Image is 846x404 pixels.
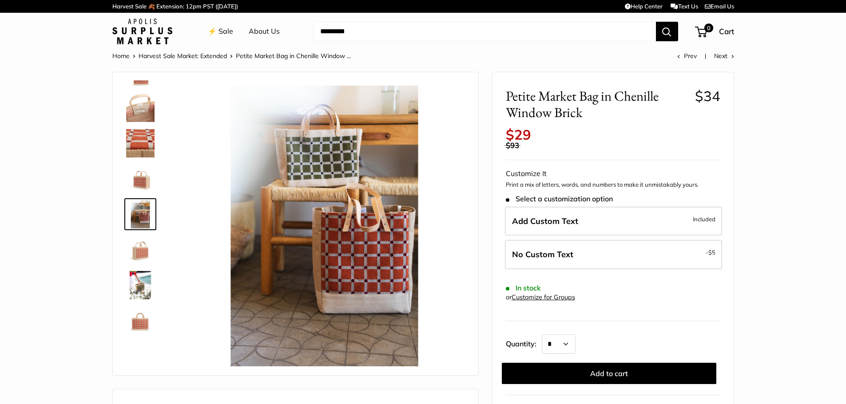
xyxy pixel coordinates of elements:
button: Add to cart [502,363,716,384]
span: $34 [695,87,720,105]
label: Add Custom Text [505,207,722,236]
input: Search... [313,22,656,41]
img: Petite Market Bag in Chenille Window Brick [126,94,155,122]
a: Petite Market Bag in Chenille Window Brick [124,92,156,124]
img: Petite Market Bag in Chenille Window Brick [183,86,465,366]
span: $5 [708,249,715,256]
a: Petite Market Bag in Chenille Window Brick [124,340,156,372]
img: Petite Market Bag in Chenille Window Brick [126,342,155,370]
a: 0 Cart [696,24,734,39]
div: Customize It [506,167,720,180]
a: About Us [249,25,280,38]
a: Petite Market Bag in Chenille Window Brick [124,269,156,301]
a: Text Us [671,3,698,10]
img: Petite Market Bag in Chenille Window Brick [126,200,155,228]
span: $29 [506,126,531,143]
span: - [706,247,715,258]
img: Petite Market Bag in Chenille Window Brick [126,306,155,335]
a: Prev [677,52,697,60]
button: Search [656,22,678,41]
div: or [506,291,575,303]
a: Home [112,52,130,60]
a: ⚡️ Sale [208,25,233,38]
a: Help Center [625,3,663,10]
a: Petite Market Bag in Chenille Window Brick [124,163,156,195]
p: Print a mix of letters, words, and numbers to make it unmistakably yours. [506,180,720,189]
nav: Breadcrumb [112,50,351,62]
span: Petite Market Bag in Chenille Window Brick [506,88,688,121]
img: Petite Market Bag in Chenille Window Brick [126,129,155,157]
a: Petite Market Bag in Chenille Window Brick [124,234,156,266]
label: Quantity: [506,332,542,354]
span: Petite Market Bag in Chenille Window ... [236,52,351,60]
label: Leave Blank [505,240,722,269]
a: Harvest Sale Market: Extended [139,52,227,60]
span: $93 [506,141,519,150]
a: Petite Market Bag in Chenille Window Brick [124,198,156,230]
a: Next [714,52,734,60]
span: 0 [704,24,713,32]
a: Email Us [705,3,734,10]
img: Petite Market Bag in Chenille Window Brick [126,271,155,299]
span: No Custom Text [512,249,573,259]
img: Apolis: Surplus Market [112,19,172,44]
a: Petite Market Bag in Chenille Window Brick [124,305,156,337]
img: Petite Market Bag in Chenille Window Brick [126,165,155,193]
a: Petite Market Bag in Chenille Window Brick [124,127,156,159]
span: Add Custom Text [512,216,578,226]
span: Included [693,214,715,224]
img: Petite Market Bag in Chenille Window Brick [126,235,155,264]
a: Customize for Groups [512,293,575,301]
span: Cart [719,27,734,36]
span: In stock [506,284,541,292]
span: Select a customization option [506,195,613,203]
